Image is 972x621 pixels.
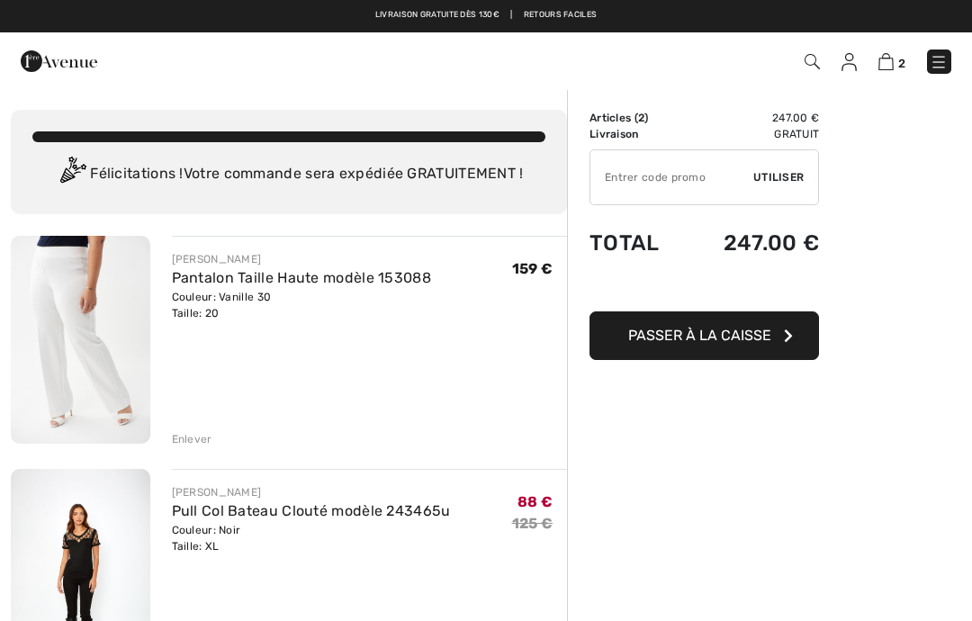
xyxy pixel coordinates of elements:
[753,169,804,185] span: Utiliser
[517,493,553,510] span: 88 €
[172,502,451,519] a: Pull Col Bateau Clouté modèle 243465u
[898,57,905,70] span: 2
[589,212,687,274] td: Total
[841,53,857,71] img: Mes infos
[172,484,451,500] div: [PERSON_NAME]
[687,212,820,274] td: 247.00 €
[805,54,820,69] img: Recherche
[589,110,687,126] td: Articles ( )
[524,9,598,22] a: Retours faciles
[32,157,545,193] div: Félicitations ! Votre commande sera expédiée GRATUITEMENT !
[172,289,432,321] div: Couleur: Vanille 30 Taille: 20
[930,53,948,71] img: Menu
[375,9,499,22] a: Livraison gratuite dès 130€
[628,327,771,344] span: Passer à la caisse
[11,236,150,444] img: Pantalon Taille Haute modèle 153088
[589,274,819,305] iframe: PayPal
[512,515,553,532] s: 125 €
[687,126,820,142] td: Gratuit
[172,251,432,267] div: [PERSON_NAME]
[878,53,894,70] img: Panier d'achat
[172,522,451,554] div: Couleur: Noir Taille: XL
[590,150,753,204] input: Code promo
[878,50,905,72] a: 2
[21,51,97,68] a: 1ère Avenue
[589,126,687,142] td: Livraison
[638,112,644,124] span: 2
[687,110,820,126] td: 247.00 €
[589,311,819,360] button: Passer à la caisse
[172,431,212,447] div: Enlever
[510,9,512,22] span: |
[21,43,97,79] img: 1ère Avenue
[172,269,432,286] a: Pantalon Taille Haute modèle 153088
[54,157,90,193] img: Congratulation2.svg
[512,260,553,277] span: 159 €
